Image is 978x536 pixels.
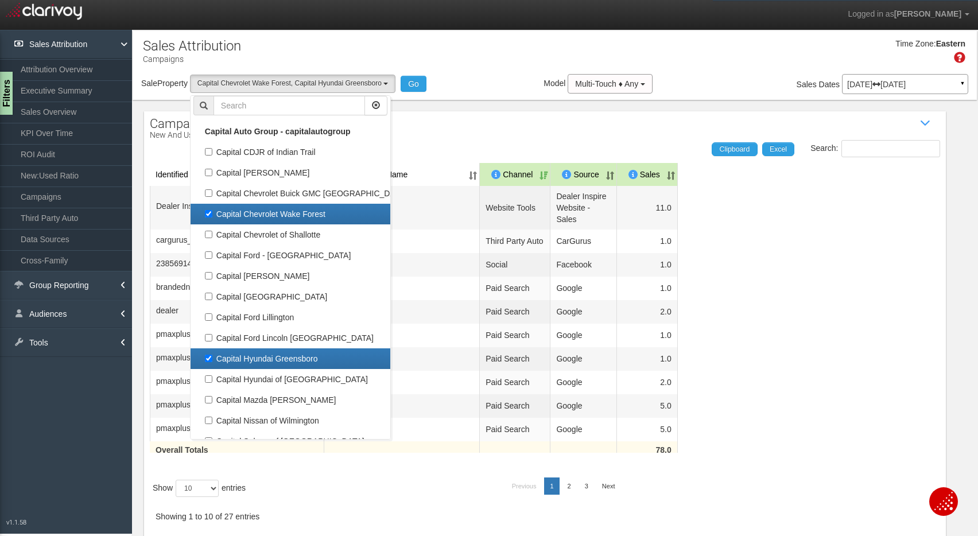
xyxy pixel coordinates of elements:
[191,348,390,369] a: Capital Hyundai Greensboro
[617,163,678,186] th: Sales: activate to sort column ascending
[153,480,246,497] label: Show entries
[819,80,840,89] span: Dates
[156,352,214,363] span: pmaxplusfseries
[193,310,387,325] label: Capital Ford Lillington
[193,269,387,283] label: Capital [PERSON_NAME]
[617,253,678,277] td: 1.0
[191,142,390,162] a: Capital CDJR of Indian Trail
[617,324,678,347] td: 1.0
[156,234,216,246] span: cargurus_listings
[176,480,219,497] select: Showentries
[156,399,205,410] span: pmaxplusnew
[480,186,550,230] td: Website Tools
[617,277,678,300] td: 1.0
[617,347,678,371] td: 1.0
[480,277,550,300] td: Paid Search
[480,394,550,418] td: Paid Search
[617,230,678,253] td: 1.0
[191,266,390,286] a: Capital [PERSON_NAME]
[480,347,550,371] td: Paid Search
[191,390,390,410] a: Capital Mazda [PERSON_NAME]
[936,38,965,50] div: Eastern
[150,441,324,459] div: Overall Totals
[550,371,616,394] td: Google
[193,186,387,201] label: Capital Chevrolet Buick GMC [GEOGRAPHIC_DATA]
[191,431,390,452] a: Capital Subaru of [GEOGRAPHIC_DATA]
[156,328,204,340] span: pmaxpluscpo
[550,163,616,186] th: Source: activate to sort column ascending
[191,204,390,224] a: Capital Chevrolet Wake Forest
[191,183,390,204] a: Capital Chevrolet Buick GMC [GEOGRAPHIC_DATA]
[214,96,365,115] input: Search
[191,286,390,307] a: Capital [GEOGRAPHIC_DATA]
[596,477,621,495] a: Next
[191,307,390,328] a: Capital Ford Lillington
[506,477,542,495] a: Previous
[191,369,390,390] a: Capital Hyundai of [GEOGRAPHIC_DATA]
[191,410,390,431] a: Capital Nissan of Wilmington
[770,145,787,153] span: Excel
[143,50,241,65] p: Campaigns
[191,162,390,183] a: Capital [PERSON_NAME]
[193,413,387,428] label: Capital Nissan of Wilmington
[480,418,550,441] td: Paid Search
[190,75,395,92] button: Capital Chevrolet Wake Forest, Capital Hyundai Greensboro
[480,253,550,277] td: Social
[579,477,594,495] a: 3
[550,418,616,441] td: Google
[193,207,387,222] label: Capital Chevrolet Wake Forest
[191,224,390,245] a: Capital Chevrolet of Shallotte
[150,131,213,139] p: New and Used
[891,38,936,50] div: Time Zone:
[957,77,968,95] a: ▼
[401,76,426,92] button: Go
[712,142,757,156] a: Clipboard
[894,9,961,18] span: [PERSON_NAME]
[193,289,387,304] label: Capital [GEOGRAPHIC_DATA]
[480,230,550,253] td: Third Party Auto
[617,371,678,394] td: 2.0
[193,393,387,407] label: Capital Mazda [PERSON_NAME]
[193,372,387,387] label: Capital Hyundai of [GEOGRAPHIC_DATA]
[617,394,678,418] td: 5.0
[550,300,616,324] td: Google
[141,79,157,88] span: Sale
[480,300,550,324] td: Paid Search
[762,142,795,156] a: Excel
[550,394,616,418] td: Google
[156,200,318,212] span: Dealer Inspire Website - Sales ‡ 3369019421
[191,245,390,266] a: Capital Ford - [GEOGRAPHIC_DATA]
[550,253,616,277] td: Facebook
[617,186,678,230] td: 11.0
[550,277,616,300] td: Google
[617,300,678,324] td: 2.0
[550,186,616,230] td: Dealer Inspire Website - Sales
[917,115,934,132] i: Show / Hide Data Table
[156,375,239,387] span: pmaxplusmodelspecific
[550,230,616,253] td: CarGurus
[324,163,480,186] th: Campaign Name: activate to sort column ascending
[193,351,387,366] label: Capital Hyundai Greensboro
[150,116,213,131] span: Campaigns
[156,281,218,293] span: brandednewinaor
[841,140,940,157] input: Search:
[156,422,208,434] span: pmaxplusused
[568,74,653,94] button: Multi-Touch ♦ Any
[193,227,387,242] label: Capital Chevrolet of Shallotte
[575,79,638,88] span: Multi-Touch ♦ Any
[550,324,616,347] td: Google
[480,163,550,186] th: Channel: activate to sort column ascending
[810,140,940,157] label: Search:
[193,145,387,160] label: Capital CDJR of Indian Trail
[193,165,387,180] label: Capital [PERSON_NAME]
[550,347,616,371] td: Google
[544,477,559,495] a: 1
[197,79,382,87] span: Capital Chevrolet Wake Forest, Capital Hyundai Greensboro
[156,305,178,316] span: dealer
[191,328,390,348] a: Capital Ford Lincoln [GEOGRAPHIC_DATA]
[193,434,387,449] label: Capital Subaru of [GEOGRAPHIC_DATA]
[205,127,351,136] b: Capital Auto Group - capitalautogroup
[150,507,265,530] div: Showing 1 to 10 of 27 entries
[562,477,577,495] a: 2
[848,9,894,18] span: Logged in as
